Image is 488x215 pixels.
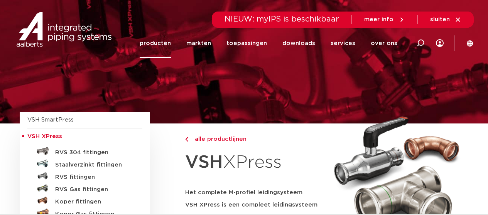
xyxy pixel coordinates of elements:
[27,117,74,123] a: VSH SmartPress
[27,194,142,207] a: Koper fittingen
[55,162,132,168] h5: Staalverzinkt fittingen
[185,137,188,142] img: chevron-right.svg
[55,149,132,156] h5: RVS 304 fittingen
[371,28,397,58] a: over ons
[27,145,142,157] a: RVS 304 fittingen
[55,174,132,181] h5: RVS fittingen
[226,28,267,58] a: toepassingen
[185,148,325,177] h1: XPress
[186,28,211,58] a: markten
[282,28,315,58] a: downloads
[190,136,247,142] span: alle productlijnen
[55,186,132,193] h5: RVS Gas fittingen
[27,170,142,182] a: RVS fittingen
[331,28,355,58] a: services
[140,28,171,58] a: producten
[364,17,393,22] span: meer info
[430,16,461,23] a: sluiten
[430,17,450,22] span: sluiten
[27,182,142,194] a: RVS Gas fittingen
[27,133,62,139] span: VSH XPress
[140,28,397,58] nav: Menu
[185,135,325,144] a: alle productlijnen
[55,198,132,205] h5: Koper fittingen
[364,16,405,23] a: meer info
[185,153,223,171] strong: VSH
[27,157,142,170] a: Staalverzinkt fittingen
[225,15,339,23] span: NIEUW: myIPS is beschikbaar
